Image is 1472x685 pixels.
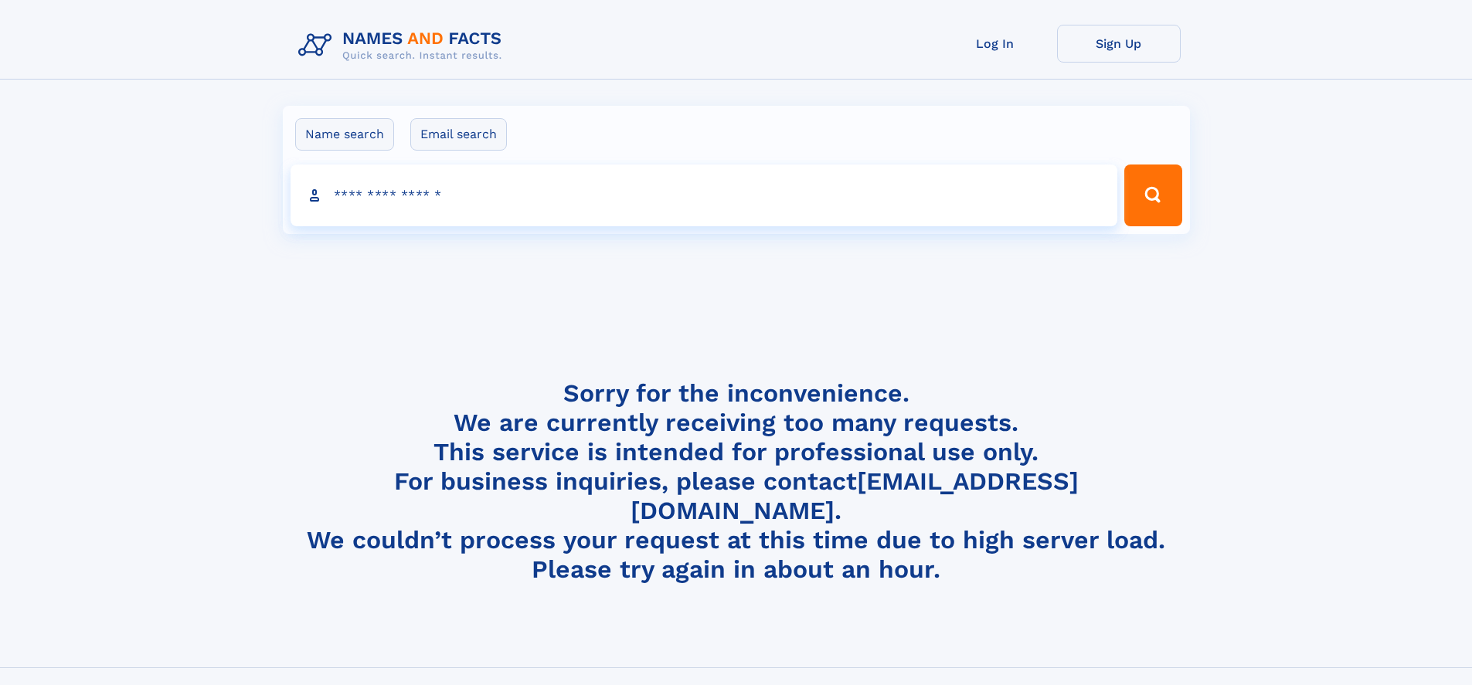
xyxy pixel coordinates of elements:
[1124,164,1181,226] button: Search Button
[292,378,1181,585] h4: Sorry for the inconvenience. We are currently receiving too many requests. This service is intend...
[410,118,507,151] label: Email search
[292,25,515,66] img: Logo Names and Facts
[295,118,394,151] label: Name search
[631,466,1079,525] a: [EMAIL_ADDRESS][DOMAIN_NAME]
[291,164,1118,226] input: search input
[1057,25,1181,63] a: Sign Up
[933,25,1057,63] a: Log In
